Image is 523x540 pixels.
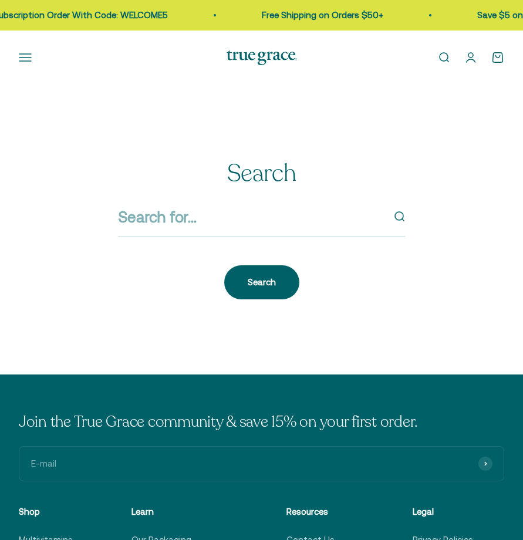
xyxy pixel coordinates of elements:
button: Search [224,265,299,299]
p: Resources [286,505,356,519]
div: Search [248,275,276,289]
p: Learn [131,505,230,519]
p: Join the True Grace community & save 15% on your first order. [19,412,504,432]
input: Search [118,205,383,230]
h1: Search [227,160,296,186]
a: Free Shipping on Orders $50+ [255,10,377,20]
p: Legal [413,505,494,519]
p: Shop [19,505,75,519]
